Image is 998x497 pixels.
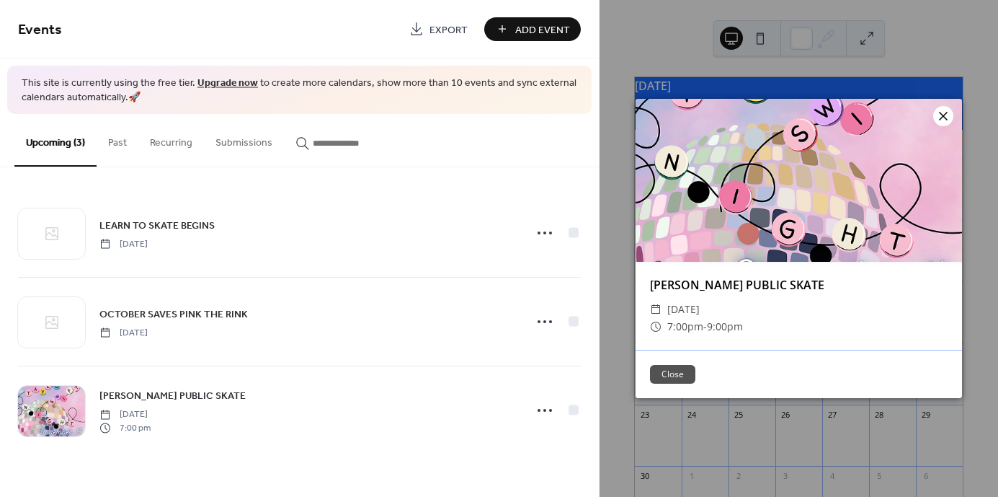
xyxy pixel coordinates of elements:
span: OCTOBER SAVES PINK THE RINK [99,307,248,322]
span: 7:00pm [667,320,703,333]
span: 9:00pm [707,320,743,333]
span: [PERSON_NAME] PUBLIC SKATE [99,389,246,404]
span: Export [429,22,468,38]
a: Export [398,17,478,41]
div: ​ [650,301,661,318]
a: Upgrade now [197,74,258,93]
button: Past [97,114,138,165]
button: Upcoming (3) [14,114,97,167]
div: [PERSON_NAME] PUBLIC SKATE [636,276,962,294]
a: [PERSON_NAME] PUBLIC SKATE [99,387,246,404]
button: Recurring [138,114,204,165]
span: 7:00 pm [99,421,151,434]
span: [DATE] [667,301,700,318]
span: LEARN TO SKATE BEGINS [99,218,215,233]
button: Add Event [484,17,581,41]
span: Events [18,16,62,44]
button: Submissions [204,114,284,165]
span: Add Event [515,22,570,38]
span: [DATE] [99,408,151,421]
span: - [703,320,707,333]
div: ​ [650,318,661,335]
a: LEARN TO SKATE BEGINS [99,217,215,234]
a: OCTOBER SAVES PINK THE RINK [99,306,248,322]
button: Close [650,365,695,384]
span: [DATE] [99,326,148,339]
span: [DATE] [99,237,148,250]
span: This site is currently using the free tier. to create more calendars, show more than 10 events an... [22,76,577,105]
